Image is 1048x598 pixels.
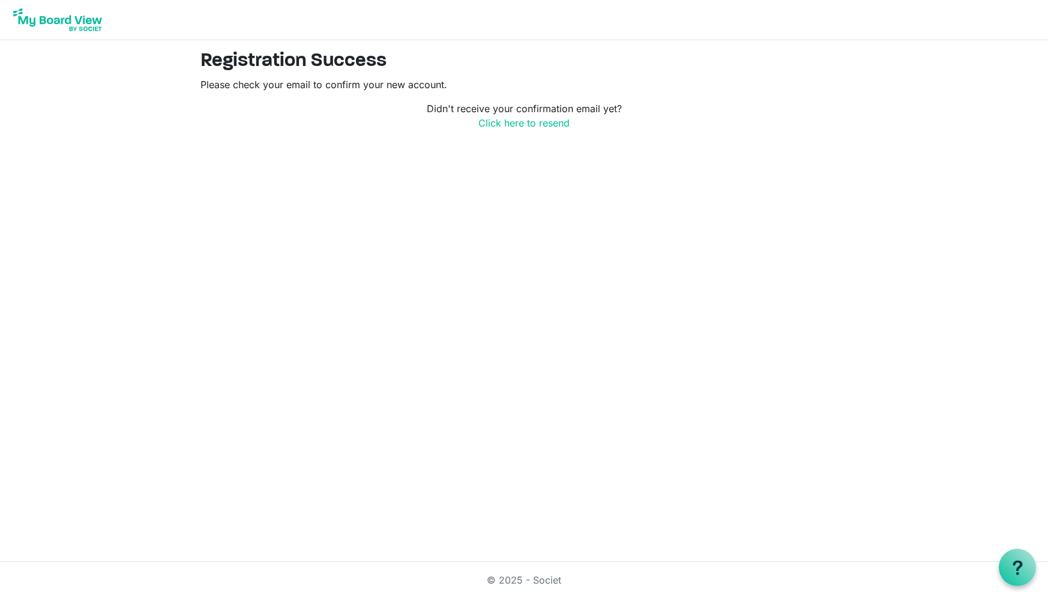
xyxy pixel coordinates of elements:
[200,101,848,130] p: Didn't receive your confirmation email yet?
[200,50,848,73] h2: Registration Success
[487,574,561,586] a: © 2025 - Societ
[478,117,570,129] a: Click here to resend
[200,77,848,92] p: Please check your email to confirm your new account.
[10,5,106,35] img: My Board View Logo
